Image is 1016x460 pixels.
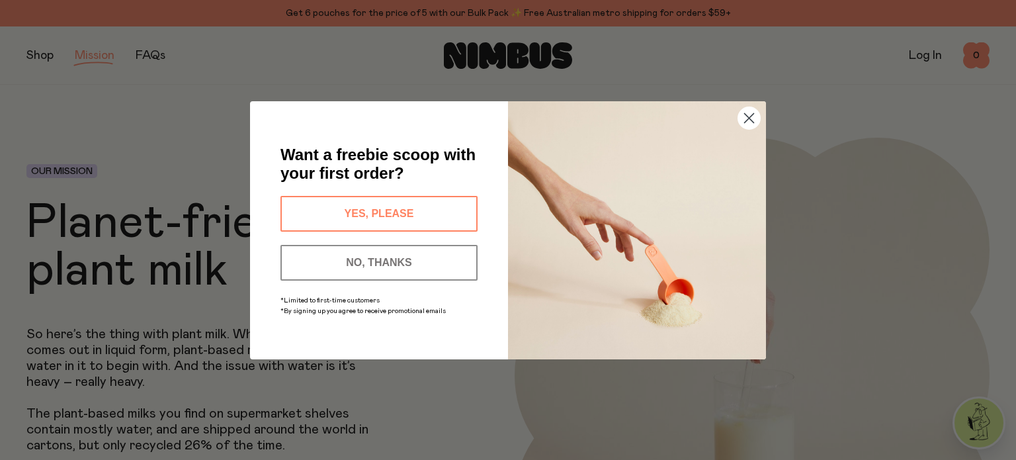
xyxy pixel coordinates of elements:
[738,107,761,130] button: Close dialog
[280,146,476,182] span: Want a freebie scoop with your first order?
[280,245,478,281] button: NO, THANKS
[280,196,478,232] button: YES, PLEASE
[508,101,766,359] img: c0d45117-8e62-4a02-9742-374a5db49d45.jpeg
[280,297,380,304] span: *Limited to first-time customers
[280,308,446,314] span: *By signing up you agree to receive promotional emails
